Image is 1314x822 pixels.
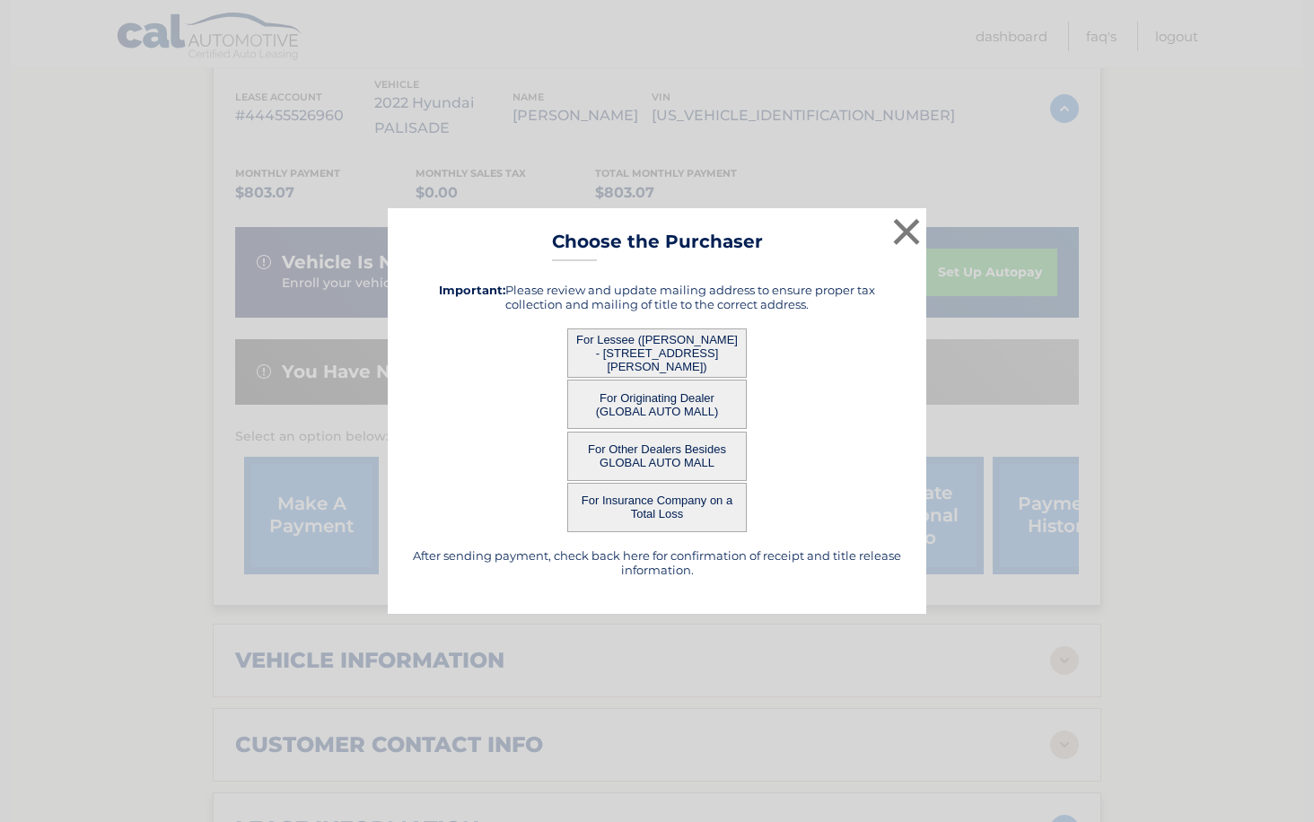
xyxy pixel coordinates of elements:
[410,548,904,577] h5: After sending payment, check back here for confirmation of receipt and title release information.
[567,328,747,378] button: For Lessee ([PERSON_NAME] - [STREET_ADDRESS][PERSON_NAME])
[552,231,763,262] h3: Choose the Purchaser
[439,283,505,297] strong: Important:
[567,432,747,481] button: For Other Dealers Besides GLOBAL AUTO MALL
[410,283,904,311] h5: Please review and update mailing address to ensure proper tax collection and mailing of title to ...
[889,214,924,249] button: ×
[567,483,747,532] button: For Insurance Company on a Total Loss
[567,380,747,429] button: For Originating Dealer (GLOBAL AUTO MALL)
